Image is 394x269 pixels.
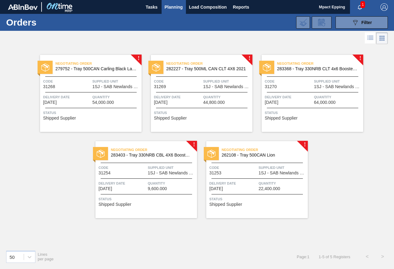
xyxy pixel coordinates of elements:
[207,150,215,158] img: status
[189,3,227,11] span: Load Composition
[92,84,140,89] span: 1SJ - SAB Newlands Brewery
[10,254,15,259] div: 50
[98,165,146,171] span: Code
[203,94,251,100] span: Quantity
[98,186,112,191] span: 09/01/2025
[265,110,362,116] span: Status
[209,196,306,202] span: Status
[111,153,192,157] span: 283403 - Tray 330NRB CBL 4X6 Booster 2
[38,252,54,261] span: Lines per page
[375,249,390,264] button: >
[55,67,137,71] span: 279752 - Tray 500CAN Carling Black Label R
[98,180,146,186] span: Delivery Date
[252,55,363,132] a: !statusNegotiating Order283368 - Tray 330NRB CLT 4x6 Booster 1 V2Code31270Supplied Unit1SJ - SAB ...
[314,84,362,89] span: 1SJ - SAB Newlands Brewery
[31,55,142,132] a: !statusNegotiating Order279752 - Tray 500CAN Carling Black Label RCode31268Supplied Unit1SJ - SAB...
[265,78,312,84] span: Code
[296,16,310,29] div: Import Order Negotiation
[265,100,278,105] span: 08/31/2025
[55,60,142,67] span: Negotiating Order
[97,150,105,158] img: status
[154,94,202,100] span: Delivery Date
[111,147,197,153] span: Negotiating Order
[197,141,308,218] a: !statusNegotiating Order262108 - Tray 500CAN LionCode31253Supplied Unit1SJ - SAB Newlands Brewery...
[360,1,365,8] span: 1
[277,60,363,67] span: Negotiating Order
[360,249,375,264] button: <
[43,100,57,105] span: 08/31/2025
[6,19,91,26] h1: Orders
[98,171,111,175] span: 31254
[259,180,306,186] span: Quantity
[265,94,312,100] span: Delivery Date
[314,94,362,100] span: Quantity
[148,171,195,175] span: 1SJ - SAB Newlands Brewery
[148,186,167,191] span: 9,600.000
[43,116,76,120] span: Shipped Supplier
[43,78,91,84] span: Code
[376,32,388,44] div: Card Vision
[233,3,249,11] span: Reports
[154,110,251,116] span: Status
[203,84,251,89] span: 1SJ - SAB Newlands Brewery
[222,153,303,157] span: 262108 - Tray 500CAN Lion
[209,165,257,171] span: Code
[314,78,362,84] span: Supplied Unit
[98,196,195,202] span: Status
[265,116,298,120] span: Shipped Supplier
[166,67,247,71] span: 282227 - Tray 500ML CAN CLT 4X6 2021
[203,78,251,84] span: Supplied Unit
[350,3,370,11] button: Notifications
[43,84,55,89] span: 31268
[43,110,140,116] span: Status
[259,165,306,171] span: Supplied Unit
[152,63,160,71] img: status
[154,100,167,105] span: 08/31/2025
[98,202,131,207] span: Shipped Supplier
[86,141,197,218] a: !statusNegotiating Order283403 - Tray 330NRB CBL 4X6 Booster 2Code31254Supplied Unit1SJ - SAB New...
[209,171,221,175] span: 31253
[92,78,140,84] span: Supplied Unit
[263,63,271,71] img: status
[365,32,376,44] div: List Vision
[203,100,225,105] span: 44,800.000
[259,186,280,191] span: 22,400.000
[312,16,332,29] div: Order Review Request
[319,255,350,259] span: 1 - 5 of 5 Registers
[265,84,277,89] span: 31270
[209,186,223,191] span: 09/04/2025
[277,67,358,71] span: 283368 - Tray 330NRB CLT 4x6 Booster 1 V2
[92,94,140,100] span: Quantity
[8,4,38,10] img: TNhmsLtSVTkK8tSr43FrP2fwEKptu5GPRR3wAAAABJRU5ErkJggg==
[148,165,195,171] span: Supplied Unit
[297,255,309,259] span: Page : 1
[43,94,91,100] span: Delivery Date
[380,3,388,11] img: Logout
[361,20,372,25] span: Filter
[41,63,49,71] img: status
[92,100,114,105] span: 54,000.000
[142,55,252,132] a: !statusNegotiating Order282227 - Tray 500ML CAN CLT 4X6 2021Code31269Supplied Unit1SJ - SAB Newla...
[222,147,308,153] span: Negotiating Order
[154,116,187,120] span: Shipped Supplier
[154,78,202,84] span: Code
[154,84,166,89] span: 31269
[209,180,257,186] span: Delivery Date
[314,100,336,105] span: 64,000.000
[145,3,159,11] span: Tasks
[165,3,183,11] span: Planning
[148,180,195,186] span: Quantity
[166,60,252,67] span: Negotiating Order
[209,202,242,207] span: Shipped Supplier
[336,16,388,29] button: Filter
[259,171,306,175] span: 1SJ - SAB Newlands Brewery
